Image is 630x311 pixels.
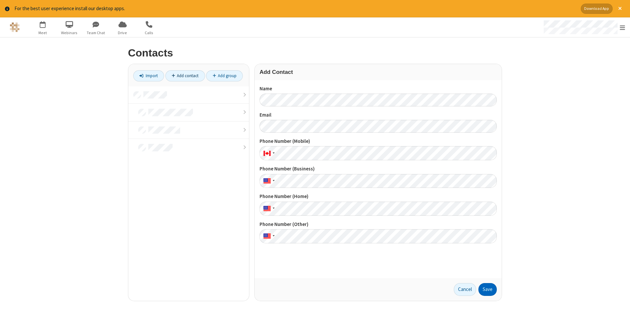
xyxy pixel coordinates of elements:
[260,221,497,228] label: Phone Number (Other)
[31,30,55,36] span: Meet
[537,17,630,37] div: Open menu
[478,283,497,296] button: Save
[110,30,135,36] span: Drive
[206,70,243,81] a: Add group
[615,4,625,14] button: Close alert
[260,202,277,216] div: United States: + 1
[260,138,497,145] label: Phone Number (Mobile)
[614,294,625,306] iframe: Chat
[260,229,277,243] div: United States: + 1
[260,174,277,188] div: United States: + 1
[260,165,497,173] label: Phone Number (Business)
[2,17,27,37] button: Logo
[128,47,502,59] h2: Contacts
[57,30,82,36] span: Webinars
[14,5,576,12] div: For the best user experience install our desktop apps.
[137,30,161,36] span: Calls
[260,69,497,75] h3: Add Contact
[165,70,205,81] a: Add contact
[260,146,277,160] div: Canada: + 1
[260,111,497,119] label: Email
[84,30,108,36] span: Team Chat
[10,22,20,32] img: QA Selenium DO NOT DELETE OR CHANGE
[581,4,613,14] button: Download App
[260,193,497,200] label: Phone Number (Home)
[454,283,476,296] a: Cancel
[260,85,497,93] label: Name
[133,70,164,81] a: Import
